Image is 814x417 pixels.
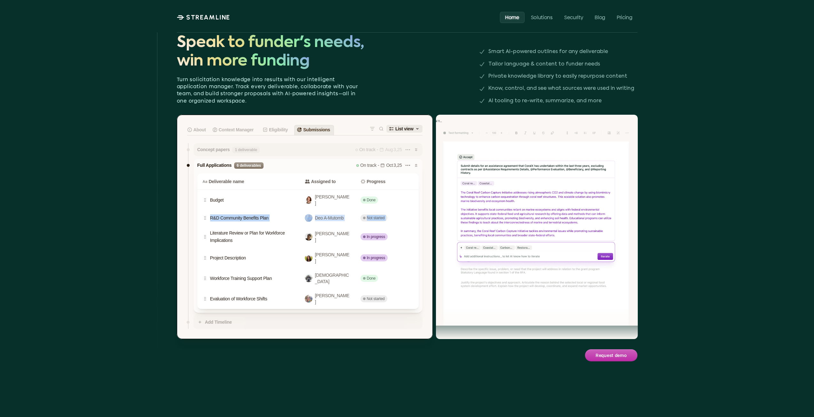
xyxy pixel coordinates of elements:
[505,14,519,20] p: Home
[385,147,393,152] p: Aug
[612,12,637,23] a: Pricing
[367,275,376,281] p: Done
[210,295,295,302] p: Evaluation of Workforce Shifts
[367,234,385,240] p: In progress
[177,52,310,71] span: win more funding
[359,147,375,152] p: On track
[186,13,230,21] p: STREAMLINE
[303,126,330,134] p: Submissions
[315,251,350,264] p: [PERSON_NAME]
[559,12,588,23] a: Security
[488,85,637,92] p: Know, control, and see what sources were used in writing
[197,147,230,152] p: Concept papers
[585,349,637,361] a: Request demo
[210,229,295,244] p: Literature Review or Plan for Workforce Implications
[595,14,605,20] p: Blog
[378,163,379,168] p: -
[397,163,402,168] p: 25
[177,13,230,21] a: STREAMLINE
[488,48,637,55] p: Smart AI-powered outlines for any deliverable
[235,146,257,154] p: 1 deliverable
[488,97,637,104] p: AI tooling to re-write, summarize, and more
[367,215,385,221] p: Not started
[500,12,525,23] a: Home
[210,214,271,221] p: R&D Community Benefits Plan
[393,147,396,152] p: 3
[315,292,350,305] p: [PERSON_NAME]
[177,76,360,105] p: Turn solicitation knowledge into results with our intelligent application manager. Track every de...
[311,178,336,185] p: Assigned to
[396,147,397,152] p: ,
[194,126,206,134] p: About
[269,126,288,134] p: Eligibility
[315,215,350,221] p: Deo A-Mutomb
[596,351,627,359] p: Request demo
[210,254,249,261] p: Project Description
[219,126,254,134] p: Context Manager
[210,275,275,282] p: Workforce Training Support Plan
[564,14,583,20] p: Security
[488,61,637,68] p: Tailor language & content to funder needs
[315,272,350,285] p: [DEMOGRAPHIC_DATA]
[488,73,637,80] p: Private knowledge library to easily repurpose content
[367,255,385,261] p: In progress
[367,296,385,302] p: Not started
[397,147,402,152] p: 25
[237,161,261,170] p: 6 deliverables
[395,125,414,133] p: List view
[197,163,232,168] p: Full Applications
[367,178,385,185] p: Progress
[177,34,364,52] span: Speak to funder's needs,
[396,163,397,168] p: ,
[393,163,396,168] p: 3
[210,197,224,204] p: Budget
[315,230,350,243] p: [PERSON_NAME]
[360,163,376,168] p: On track
[617,14,632,20] p: Pricing
[209,178,244,185] p: Deliverable name
[377,147,378,152] p: -
[315,194,350,206] p: [PERSON_NAME]
[531,14,552,20] p: Solutions
[386,163,393,168] p: Oct
[589,12,610,23] a: Blog
[367,197,376,203] p: Done
[205,320,232,325] p: Add Timeline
